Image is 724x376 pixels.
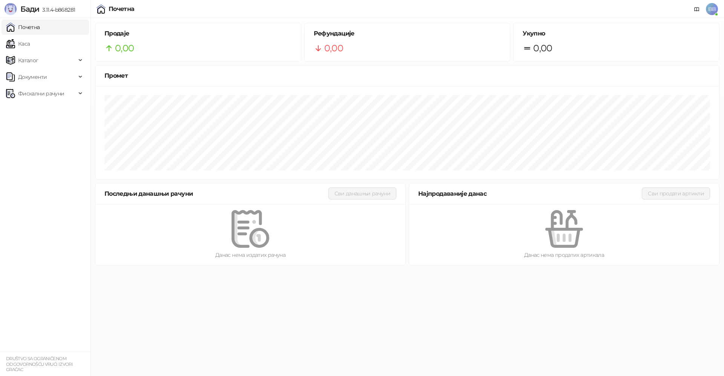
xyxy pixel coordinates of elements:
img: Logo [5,3,17,15]
div: Најпродаваније данас [418,189,642,198]
button: Сви данашњи рачуни [328,187,396,200]
a: Почетна [6,20,40,35]
span: Документи [18,69,47,84]
span: Бади [20,5,39,14]
div: Данас нема продатих артикала [421,251,707,259]
span: 0,00 [115,41,134,55]
div: Последњи данашњи рачуни [104,189,328,198]
h5: Продаје [104,29,292,38]
span: Фискални рачуни [18,86,64,101]
span: 0,00 [324,41,343,55]
a: Документација [691,3,703,15]
h5: Рефундације [314,29,501,38]
span: 0,00 [533,41,552,55]
button: Сви продати артикли [642,187,710,200]
span: 3.11.4-b868281 [39,6,75,13]
span: Каталог [18,53,38,68]
div: Почетна [109,6,135,12]
div: Данас нема издатих рачуна [107,251,393,259]
div: Промет [104,71,710,80]
h5: Укупно [523,29,710,38]
span: BB [706,3,718,15]
a: Каса [6,36,30,51]
small: DRUŠTVO SA OGRANIČENOM ODGOVORNOŠĆU VRUĆI IZVORI GRAČAC [6,356,73,372]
